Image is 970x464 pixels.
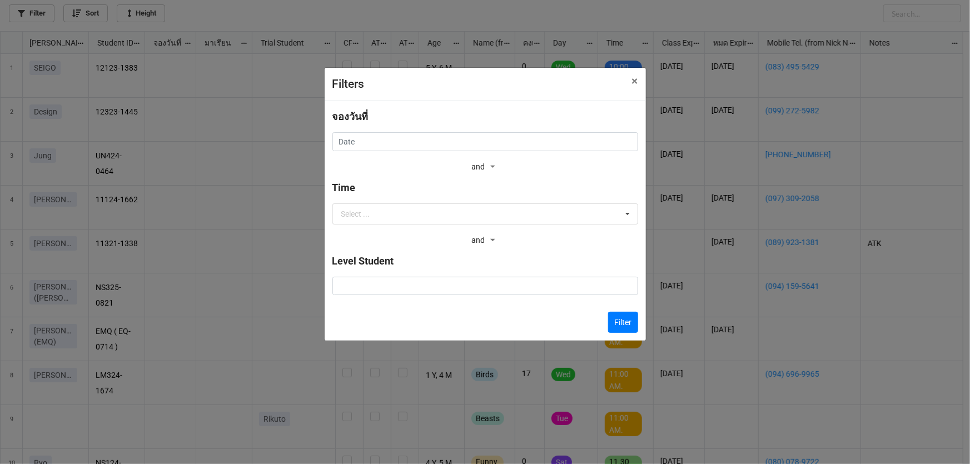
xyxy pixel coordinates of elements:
label: จองวันที่ [332,109,369,124]
div: and [471,232,498,249]
div: and [471,159,498,176]
button: Filter [608,312,638,333]
input: Date [332,132,638,151]
span: × [632,74,638,88]
div: Filters [332,76,608,93]
label: Level Student [332,253,394,269]
div: Select ... [341,210,370,218]
label: Time [332,180,356,196]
